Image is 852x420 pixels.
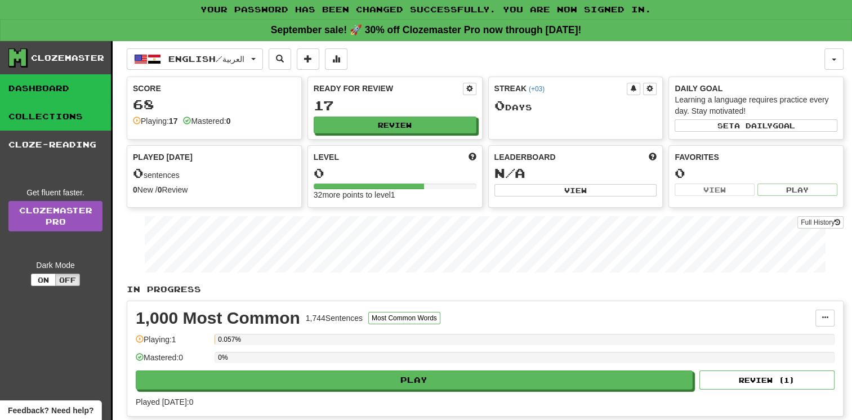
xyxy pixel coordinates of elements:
span: N/A [494,165,525,181]
button: Review [314,117,476,133]
a: (+03) [529,85,545,93]
span: Played [DATE]: 0 [136,397,193,406]
div: Daily Goal [675,83,837,94]
div: New / Review [133,184,296,195]
button: Search sentences [269,48,291,70]
span: Open feedback widget [8,405,93,416]
div: Streak [494,83,627,94]
button: Most Common Words [368,312,440,324]
button: On [31,274,56,286]
strong: 0 [158,185,162,194]
span: Leaderboard [494,151,556,163]
button: More stats [325,48,347,70]
p: In Progress [127,284,844,295]
button: Seta dailygoal [675,119,837,132]
span: a daily [734,122,773,129]
div: Score [133,83,296,94]
span: 0 [494,97,505,113]
div: Day s [494,99,657,113]
div: 1,000 Most Common [136,310,300,327]
div: Mastered: 0 [136,352,209,370]
div: Playing: 1 [136,334,209,352]
button: Play [136,370,693,390]
div: 0 [675,166,837,180]
strong: September sale! 🚀 30% off Clozemaster Pro now through [DATE]! [271,24,582,35]
div: 68 [133,97,296,111]
button: Add sentence to collection [297,48,319,70]
div: 1,744 Sentences [306,312,363,324]
strong: 17 [169,117,178,126]
div: Clozemaster [31,52,104,64]
div: Mastered: [183,115,230,127]
strong: 0 [133,185,137,194]
button: View [494,184,657,196]
button: English/العربية [127,48,263,70]
div: sentences [133,166,296,181]
div: Get fluent faster. [8,187,102,198]
span: English / العربية [168,54,244,64]
strong: 0 [226,117,231,126]
span: 0 [133,165,144,181]
button: View [675,184,755,196]
button: Full History [797,216,844,229]
div: Playing: [133,115,177,127]
span: Played [DATE] [133,151,193,163]
span: Score more points to level up [469,151,476,163]
span: This week in points, UTC [649,151,657,163]
button: Play [757,184,837,196]
button: Off [55,274,80,286]
div: 17 [314,99,476,113]
div: Ready for Review [314,83,463,94]
span: Level [314,151,339,163]
div: Learning a language requires practice every day. Stay motivated! [675,94,837,117]
div: Favorites [675,151,837,163]
div: 0 [314,166,476,180]
div: Dark Mode [8,260,102,271]
button: Review (1) [699,370,835,390]
a: ClozemasterPro [8,201,102,231]
div: 32 more points to level 1 [314,189,476,200]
